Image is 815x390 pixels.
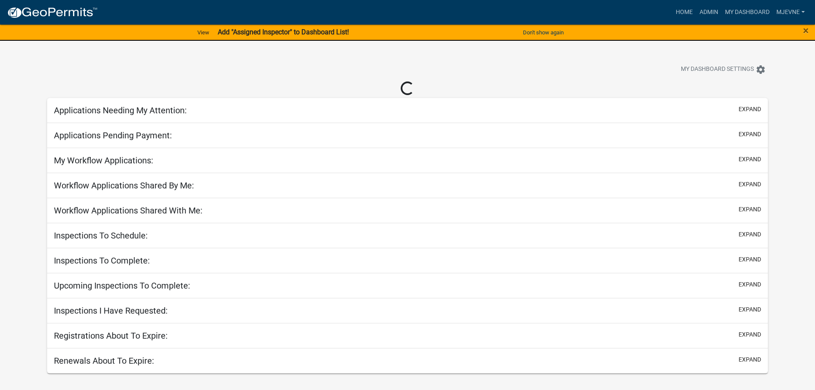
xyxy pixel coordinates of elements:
button: Close [803,25,809,36]
h5: Renewals About To Expire: [54,356,154,366]
button: expand [739,355,761,364]
button: expand [739,280,761,289]
h5: Inspections To Complete: [54,255,150,266]
button: My Dashboard Settingssettings [674,61,773,78]
button: expand [739,155,761,164]
a: My Dashboard [722,4,773,20]
h5: Workflow Applications Shared By Me: [54,180,194,191]
button: expand [739,230,761,239]
i: settings [756,65,766,75]
button: expand [739,330,761,339]
h5: Applications Needing My Attention: [54,105,187,115]
button: expand [739,255,761,264]
h5: My Workflow Applications: [54,155,153,166]
a: View [194,25,213,39]
h5: Inspections To Schedule: [54,230,148,241]
span: My Dashboard Settings [681,65,754,75]
h5: Inspections I Have Requested: [54,306,168,316]
span: × [803,25,809,36]
h5: Applications Pending Payment: [54,130,172,140]
button: Don't show again [520,25,567,39]
a: Home [672,4,696,20]
a: MJevne [773,4,808,20]
strong: Add "Assigned Inspector" to Dashboard List! [218,28,349,36]
h5: Workflow Applications Shared With Me: [54,205,202,216]
button: expand [739,105,761,114]
button: expand [739,180,761,189]
h5: Upcoming Inspections To Complete: [54,281,190,291]
a: Admin [696,4,722,20]
h5: Registrations About To Expire: [54,331,168,341]
button: expand [739,305,761,314]
button: expand [739,130,761,139]
button: expand [739,205,761,214]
